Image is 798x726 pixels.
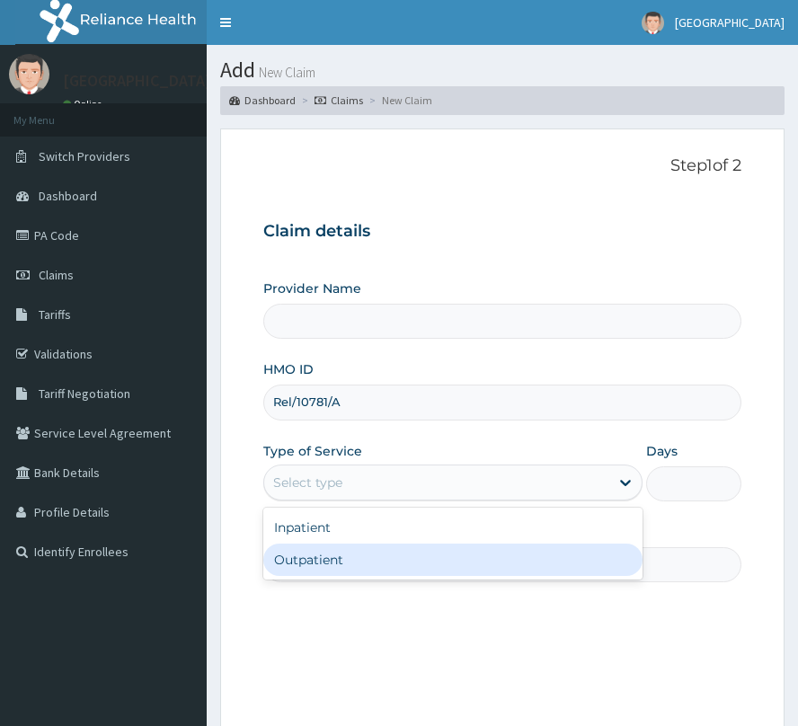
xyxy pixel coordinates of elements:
[642,12,664,34] img: User Image
[263,544,643,576] div: Outpatient
[39,188,97,204] span: Dashboard
[263,511,643,544] div: Inpatient
[39,267,74,283] span: Claims
[39,306,71,323] span: Tariffs
[315,93,363,108] a: Claims
[39,385,130,402] span: Tariff Negotiation
[63,73,211,89] p: [GEOGRAPHIC_DATA]
[220,58,785,82] h1: Add
[263,360,314,378] label: HMO ID
[675,14,785,31] span: [GEOGRAPHIC_DATA]
[263,385,741,420] input: Enter HMO ID
[263,156,741,176] p: Step 1 of 2
[229,93,296,108] a: Dashboard
[255,66,315,79] small: New Claim
[263,279,361,297] label: Provider Name
[63,98,106,111] a: Online
[273,474,342,491] div: Select type
[263,222,741,242] h3: Claim details
[9,54,49,94] img: User Image
[365,93,432,108] li: New Claim
[39,148,130,164] span: Switch Providers
[263,442,362,460] label: Type of Service
[646,442,678,460] label: Days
